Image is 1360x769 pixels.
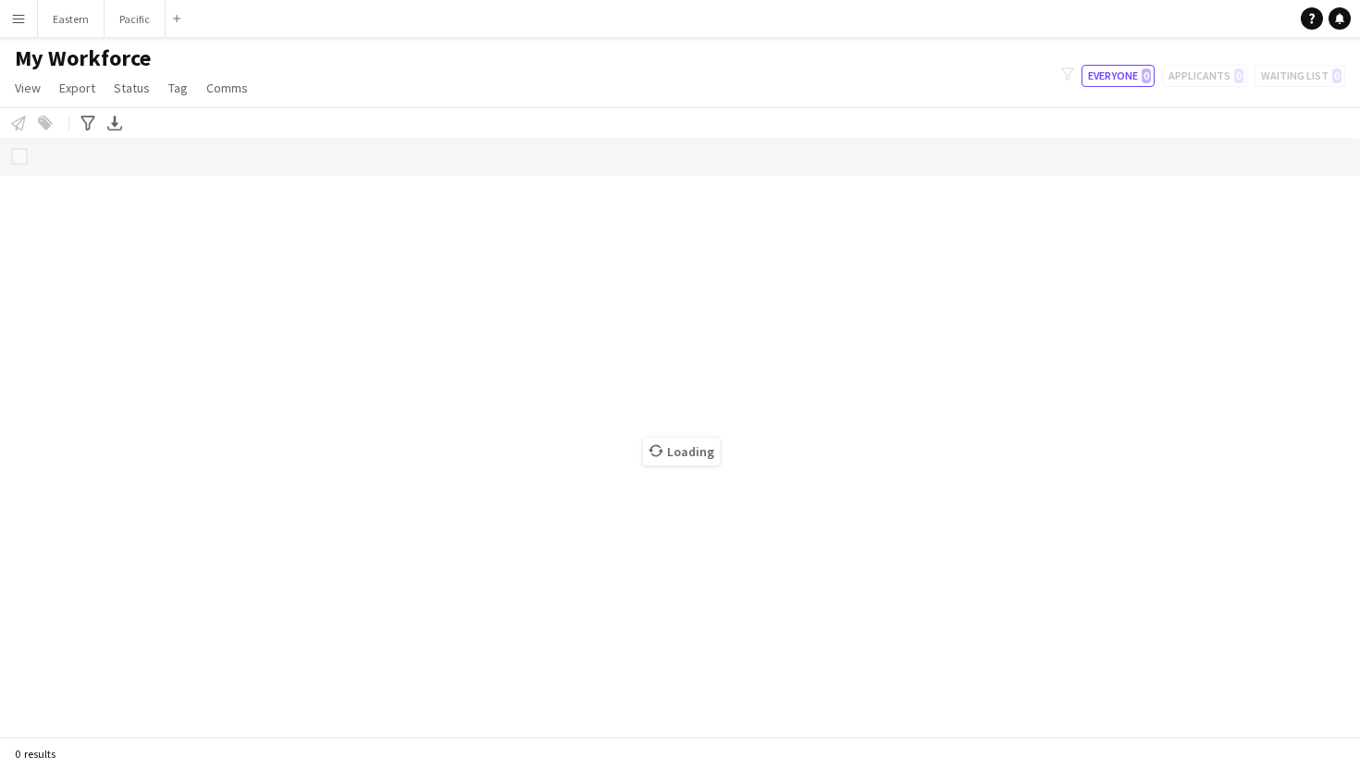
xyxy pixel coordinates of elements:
a: Status [106,76,157,100]
app-action-btn: Advanced filters [77,112,99,134]
span: Tag [168,80,188,96]
span: Status [114,80,150,96]
a: Export [52,76,103,100]
a: View [7,76,48,100]
app-action-btn: Export XLSX [104,112,126,134]
span: Loading [643,438,720,465]
a: Comms [199,76,255,100]
button: Everyone0 [1082,65,1155,87]
button: Eastern [38,1,105,37]
a: Tag [161,76,195,100]
span: My Workforce [15,44,151,72]
span: 0 [1142,68,1151,83]
button: Pacific [105,1,166,37]
span: View [15,80,41,96]
span: Export [59,80,95,96]
span: Comms [206,80,248,96]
